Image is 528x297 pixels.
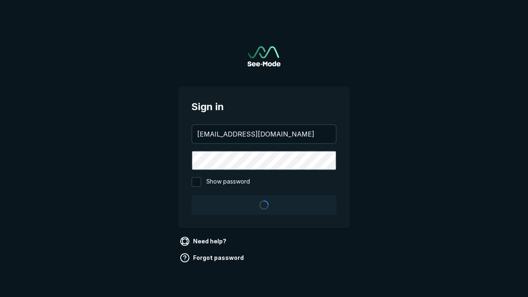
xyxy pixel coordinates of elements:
input: your@email.com [192,125,336,143]
a: Forgot password [178,251,247,264]
span: Sign in [191,99,337,114]
a: Need help? [178,235,230,248]
img: See-Mode Logo [247,46,280,66]
a: Go to sign in [247,46,280,66]
span: Show password [206,177,250,187]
